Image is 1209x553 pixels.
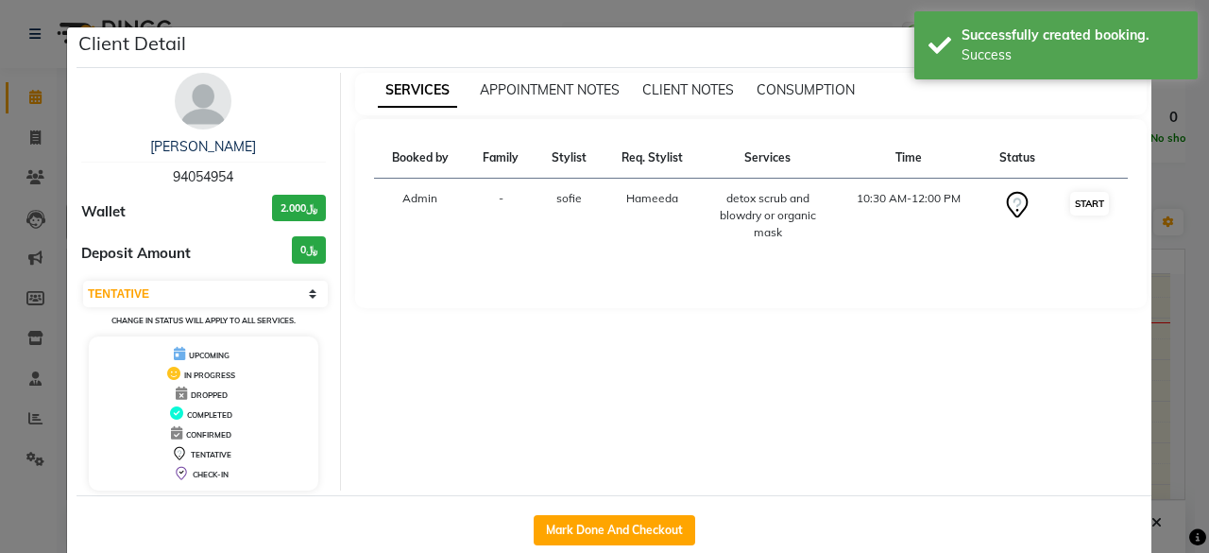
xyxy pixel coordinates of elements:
[642,81,734,98] span: CLIENT NOTES
[111,316,296,325] small: Change in status will apply to all services.
[467,138,536,179] th: Family
[374,179,467,253] td: Admin
[292,236,326,264] h3: ﷼0
[834,179,982,253] td: 10:30 AM-12:00 PM
[702,138,835,179] th: Services
[834,138,982,179] th: Time
[173,168,233,185] span: 94054954
[982,138,1051,179] th: Status
[193,470,229,479] span: CHECK-IN
[467,179,536,253] td: -
[534,515,695,545] button: Mark Done And Checkout
[374,138,467,179] th: Booked by
[175,73,231,130] img: avatar
[962,45,1183,65] div: Success
[187,410,232,420] span: COMPLETED
[556,191,582,205] span: sofie
[191,450,231,459] span: TENTATIVE
[962,26,1183,45] div: Successfully created booking.
[626,191,678,205] span: Hameeda
[186,430,231,440] span: CONFIRMED
[1070,192,1109,216] button: START
[272,195,326,222] h3: ﷼2.000
[480,81,620,98] span: APPOINTMENT NOTES
[189,351,230,360] span: UPCOMING
[536,138,604,179] th: Stylist
[184,371,235,380] span: IN PROGRESS
[603,138,701,179] th: Req. Stylist
[713,190,824,241] div: detox scrub and blowdry or organic mask
[81,201,126,223] span: Wallet
[378,74,457,108] span: SERVICES
[150,138,256,155] a: [PERSON_NAME]
[81,243,191,265] span: Deposit Amount
[191,390,228,400] span: DROPPED
[757,81,855,98] span: CONSUMPTION
[78,29,186,58] h5: Client Detail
